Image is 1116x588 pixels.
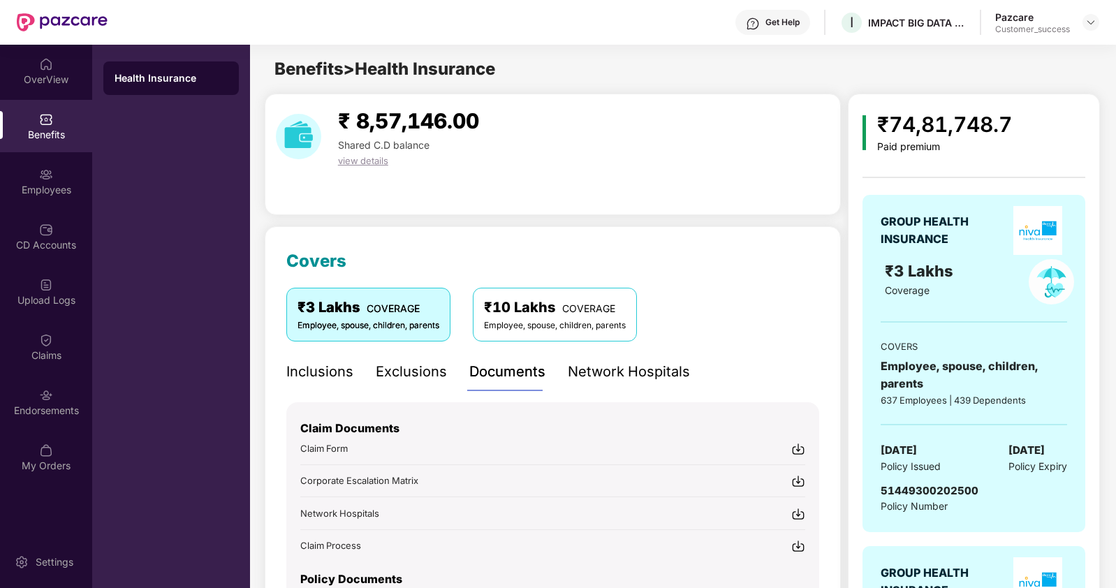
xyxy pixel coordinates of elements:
[885,284,930,296] span: Coverage
[39,168,53,182] img: svg+xml;base64,PHN2ZyBpZD0iRW1wbG95ZWVzIiB4bWxucz0iaHR0cDovL3d3dy53My5vcmcvMjAwMC9zdmciIHdpZHRoPS...
[995,24,1070,35] div: Customer_success
[1085,17,1096,28] img: svg+xml;base64,PHN2ZyBpZD0iRHJvcGRvd24tMzJ4MzIiIHhtbG5zPSJodHRwOi8vd3d3LnczLm9yZy8yMDAwL3N2ZyIgd2...
[765,17,800,28] div: Get Help
[881,393,1067,407] div: 637 Employees | 439 Dependents
[862,115,866,150] img: icon
[39,278,53,292] img: svg+xml;base64,PHN2ZyBpZD0iVXBsb2FkX0xvZ3MiIGRhdGEtbmFtZT0iVXBsb2FkIExvZ3MiIHhtbG5zPSJodHRwOi8vd3...
[17,13,108,31] img: New Pazcare Logo
[562,302,615,314] span: COVERAGE
[746,17,760,31] img: svg+xml;base64,PHN2ZyBpZD0iSGVscC0zMngzMiIgeG1sbnM9Imh0dHA6Ly93d3cudzMub3JnLzIwMDAvc3ZnIiB3aWR0aD...
[300,571,805,588] p: Policy Documents
[39,57,53,71] img: svg+xml;base64,PHN2ZyBpZD0iSG9tZSIgeG1sbnM9Imh0dHA6Ly93d3cudzMub3JnLzIwMDAvc3ZnIiB3aWR0aD0iMjAiIG...
[300,475,418,486] span: Corporate Escalation Matrix
[850,14,853,31] span: I
[300,443,348,454] span: Claim Form
[286,251,346,271] span: Covers
[484,297,626,318] div: ₹10 Lakhs
[367,302,420,314] span: COVERAGE
[338,139,429,151] span: Shared C.D balance
[300,420,805,437] p: Claim Documents
[881,339,1067,353] div: COVERS
[881,442,917,459] span: [DATE]
[115,71,228,85] div: Health Insurance
[298,319,439,332] div: Employee, spouse, children, parents
[15,555,29,569] img: svg+xml;base64,PHN2ZyBpZD0iU2V0dGluZy0yMHgyMCIgeG1sbnM9Imh0dHA6Ly93d3cudzMub3JnLzIwMDAvc3ZnIiB3aW...
[376,361,447,383] div: Exclusions
[39,333,53,347] img: svg+xml;base64,PHN2ZyBpZD0iQ2xhaW0iIHhtbG5zPSJodHRwOi8vd3d3LnczLm9yZy8yMDAwL3N2ZyIgd2lkdGg9IjIwIi...
[274,59,495,79] span: Benefits > Health Insurance
[791,507,805,521] img: svg+xml;base64,PHN2ZyBpZD0iRG93bmxvYWQtMjR4MjQiIHhtbG5zPSJodHRwOi8vd3d3LnczLm9yZy8yMDAwL3N2ZyIgd2...
[484,319,626,332] div: Employee, spouse, children, parents
[338,155,388,166] span: view details
[298,297,439,318] div: ₹3 Lakhs
[881,358,1067,392] div: Employee, spouse, children, parents
[881,484,978,497] span: 51449300202500
[39,112,53,126] img: svg+xml;base64,PHN2ZyBpZD0iQmVuZWZpdHMiIHhtbG5zPSJodHRwOi8vd3d3LnczLm9yZy8yMDAwL3N2ZyIgd2lkdGg9Ij...
[877,141,1012,153] div: Paid premium
[881,459,941,474] span: Policy Issued
[338,108,479,133] span: ₹ 8,57,146.00
[276,114,321,159] img: download
[877,108,1012,141] div: ₹74,81,748.7
[868,16,966,29] div: IMPACT BIG DATA ANALYSIS PRIVATE LIMITED
[286,361,353,383] div: Inclusions
[568,361,690,383] div: Network Hospitals
[31,555,78,569] div: Settings
[791,539,805,553] img: svg+xml;base64,PHN2ZyBpZD0iRG93bmxvYWQtMjR4MjQiIHhtbG5zPSJodHRwOi8vd3d3LnczLm9yZy8yMDAwL3N2ZyIgd2...
[300,540,361,551] span: Claim Process
[791,474,805,488] img: svg+xml;base64,PHN2ZyBpZD0iRG93bmxvYWQtMjR4MjQiIHhtbG5zPSJodHRwOi8vd3d3LnczLm9yZy8yMDAwL3N2ZyIgd2...
[995,10,1070,24] div: Pazcare
[39,223,53,237] img: svg+xml;base64,PHN2ZyBpZD0iQ0RfQWNjb3VudHMiIGRhdGEtbmFtZT0iQ0QgQWNjb3VudHMiIHhtbG5zPSJodHRwOi8vd3...
[39,443,53,457] img: svg+xml;base64,PHN2ZyBpZD0iTXlfT3JkZXJzIiBkYXRhLW5hbWU9Ik15IE9yZGVycyIgeG1sbnM9Imh0dHA6Ly93d3cudz...
[1008,459,1067,474] span: Policy Expiry
[39,388,53,402] img: svg+xml;base64,PHN2ZyBpZD0iRW5kb3JzZW1lbnRzIiB4bWxucz0iaHR0cDovL3d3dy53My5vcmcvMjAwMC9zdmciIHdpZH...
[885,262,957,280] span: ₹3 Lakhs
[1008,442,1045,459] span: [DATE]
[881,500,948,512] span: Policy Number
[469,361,545,383] div: Documents
[1029,259,1074,304] img: policyIcon
[300,508,379,519] span: Network Hospitals
[791,442,805,456] img: svg+xml;base64,PHN2ZyBpZD0iRG93bmxvYWQtMjR4MjQiIHhtbG5zPSJodHRwOi8vd3d3LnczLm9yZy8yMDAwL3N2ZyIgd2...
[881,213,1003,248] div: GROUP HEALTH INSURANCE
[1013,206,1062,255] img: insurerLogo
